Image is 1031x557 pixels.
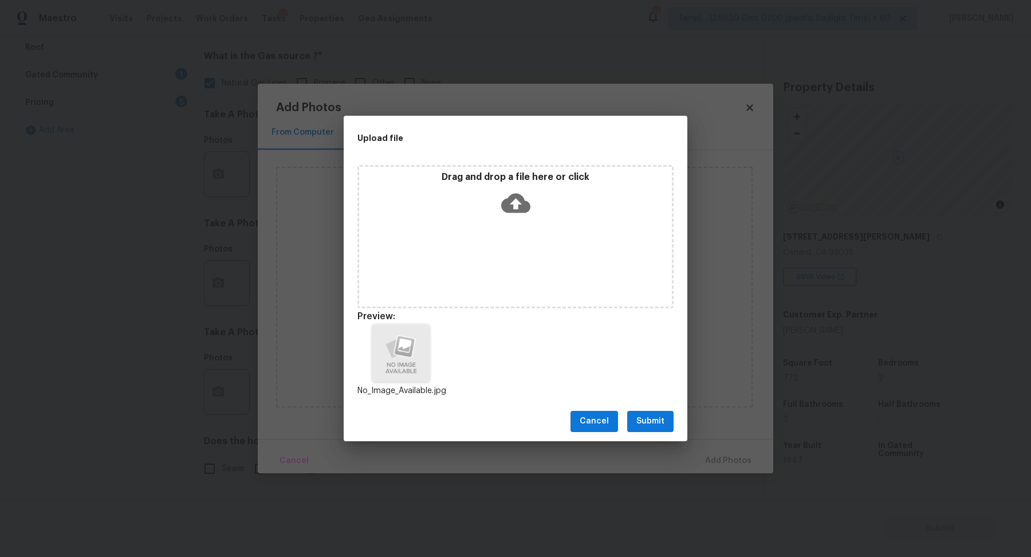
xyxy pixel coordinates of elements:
img: Z [372,324,430,382]
button: Submit [627,411,674,432]
p: Drag and drop a file here or click [359,171,672,183]
p: No_Image_Available.jpg [357,385,444,397]
button: Cancel [570,411,618,432]
span: Submit [636,414,664,429]
h2: Upload file [357,132,622,144]
span: Cancel [580,414,609,429]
